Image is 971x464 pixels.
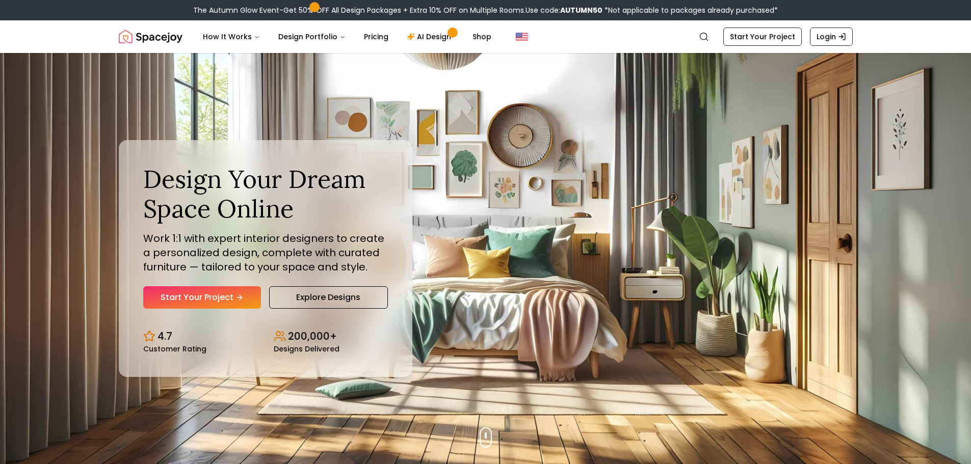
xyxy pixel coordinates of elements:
[119,20,853,53] nav: Global
[516,31,528,43] img: United States
[143,345,206,352] small: Customer Rating
[158,329,172,343] p: 4.7
[464,26,500,47] a: Shop
[723,28,802,46] a: Start Your Project
[356,26,397,47] a: Pricing
[195,26,500,47] nav: Main
[399,26,462,47] a: AI Design
[195,26,268,47] button: How It Works
[602,5,778,15] span: *Not applicable to packages already purchased*
[143,231,388,274] p: Work 1:1 with expert interior designers to create a personalized design, complete with curated fu...
[143,165,388,223] h1: Design Your Dream Space Online
[193,5,778,15] div: The Autumn Glow Event-Get 50% OFF All Design Packages + Extra 10% OFF on Multiple Rooms.
[526,5,602,15] span: Use code:
[288,329,337,343] p: 200,000+
[270,26,354,47] button: Design Portfolio
[143,286,261,309] a: Start Your Project
[119,26,182,47] a: Spacejoy
[143,321,388,352] div: Design stats
[274,345,339,352] small: Designs Delivered
[560,5,602,15] b: AUTUMN50
[119,26,182,47] img: Spacejoy Logo
[810,28,853,46] a: Login
[269,286,388,309] a: Explore Designs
